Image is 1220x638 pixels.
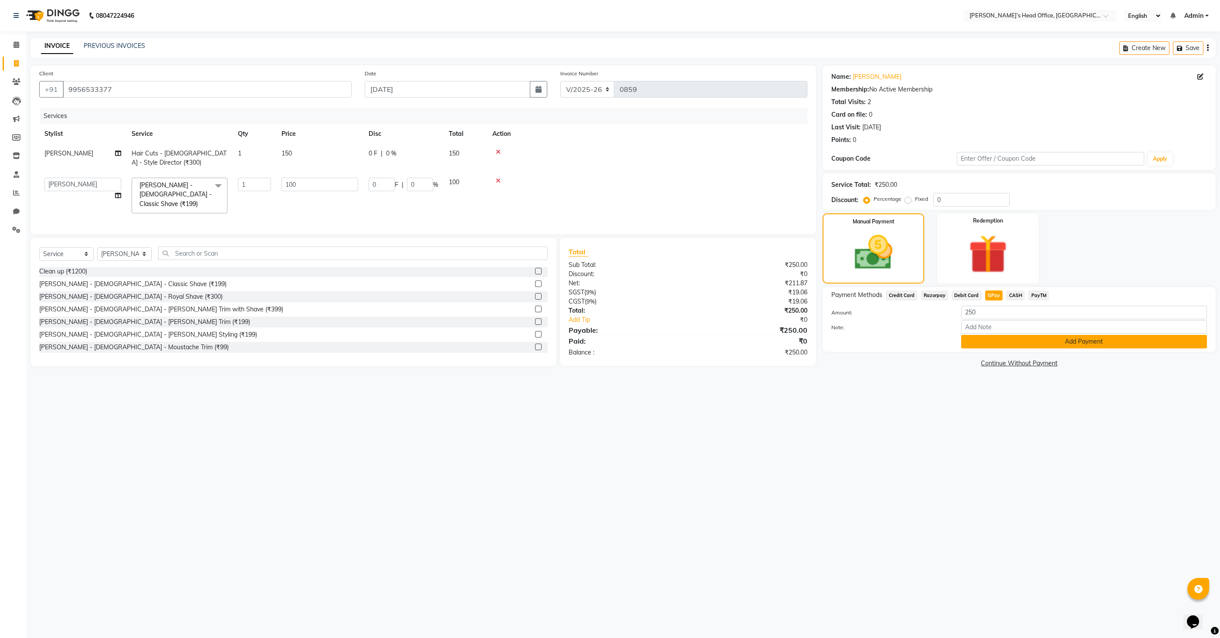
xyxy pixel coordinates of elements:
label: Redemption [973,217,1003,225]
div: Discount: [562,270,688,279]
span: CGST [569,297,585,305]
input: Enter Offer / Coupon Code [957,152,1145,165]
span: [PERSON_NAME] [44,149,93,157]
div: Name: [831,72,851,81]
div: 2 [868,98,871,107]
span: Debit Card [952,290,982,300]
span: % [433,180,438,189]
a: x [198,200,202,208]
span: Admin [1184,11,1203,20]
div: ₹250.00 [688,306,814,315]
button: Add Payment [961,335,1207,348]
label: Date [365,70,376,78]
div: [PERSON_NAME] - [DEMOGRAPHIC_DATA] - Classic Shave (₹199) [39,280,227,289]
div: ₹0 [709,315,814,324]
div: No Active Membership [831,85,1207,94]
div: 0 [853,135,856,145]
input: Amount [961,306,1207,319]
div: Total Visits: [831,98,866,107]
div: Coupon Code [831,154,956,163]
img: _cash.svg [843,231,905,274]
span: 150 [281,149,292,157]
span: Total [569,247,589,257]
th: Action [487,124,807,144]
button: Apply [1148,152,1173,165]
div: [PERSON_NAME] - [DEMOGRAPHIC_DATA] - [PERSON_NAME] Trim with Shave (₹399) [39,305,283,314]
div: Last Visit: [831,123,861,132]
div: Paid: [562,336,688,346]
div: Sub Total: [562,260,688,270]
div: ₹0 [688,270,814,279]
iframe: chat widget [1183,603,1211,629]
span: Razorpay [921,290,948,300]
span: CASH [1006,290,1025,300]
span: 9% [586,298,595,305]
div: ₹19.06 [688,288,814,297]
label: Amount: [825,309,954,317]
div: [PERSON_NAME] - [DEMOGRAPHIC_DATA] - [PERSON_NAME] Styling (₹199) [39,330,257,339]
th: Stylist [39,124,126,144]
input: Add Note [961,320,1207,334]
span: 1 [238,149,241,157]
label: Manual Payment [853,218,895,226]
button: Create New [1119,41,1169,55]
a: INVOICE [41,38,73,54]
div: 0 [869,110,872,119]
div: [PERSON_NAME] - [DEMOGRAPHIC_DATA] - [PERSON_NAME] Trim (₹199) [39,317,250,327]
span: 0 F [369,149,377,158]
div: Points: [831,135,851,145]
img: logo [22,3,82,28]
button: +91 [39,81,64,98]
span: 150 [449,149,459,157]
div: ₹250.00 [874,180,897,189]
span: Payment Methods [831,290,882,300]
div: ₹0 [688,336,814,346]
a: PREVIOUS INVOICES [84,42,145,50]
div: ₹250.00 [688,325,814,335]
span: 0 % [386,149,396,158]
button: Save [1173,41,1203,55]
span: PayTM [1028,290,1049,300]
a: [PERSON_NAME] [853,72,901,81]
label: Client [39,70,53,78]
div: Payable: [562,325,688,335]
span: 100 [449,178,459,186]
span: GPay [985,290,1003,300]
label: Fixed [915,195,928,203]
span: Credit Card [886,290,917,300]
div: [PERSON_NAME] - [DEMOGRAPHIC_DATA] - Moustache Trim (₹99) [39,343,229,352]
div: Service Total: [831,180,871,189]
input: Search or Scan [158,246,548,260]
div: Card on file: [831,110,867,119]
label: Invoice Number [560,70,598,78]
th: Total [444,124,487,144]
th: Disc [363,124,444,144]
div: Total: [562,306,688,315]
label: Note: [825,324,954,331]
div: Clean up (₹1200) [39,267,87,276]
span: 9% [586,289,594,296]
div: ₹250.00 [688,348,814,357]
a: Add Tip [562,315,709,324]
div: [DATE] [862,123,881,132]
b: 08047224946 [96,3,134,28]
div: Services [40,108,814,124]
div: Balance : [562,348,688,357]
input: Search by Name/Mobile/Email/Code [63,81,352,98]
div: ( ) [562,297,688,306]
span: | [402,180,403,189]
th: Qty [233,124,276,144]
div: ₹211.87 [688,279,814,288]
div: Net: [562,279,688,288]
img: _gift.svg [956,230,1020,278]
span: F [395,180,398,189]
span: | [381,149,383,158]
div: ₹250.00 [688,260,814,270]
span: Hair Cuts - [DEMOGRAPHIC_DATA] - Style Director (₹300) [132,149,227,166]
div: Discount: [831,196,858,205]
span: [PERSON_NAME] - [DEMOGRAPHIC_DATA] - Classic Shave (₹199) [139,181,212,208]
div: Membership: [831,85,869,94]
div: ( ) [562,288,688,297]
th: Service [126,124,233,144]
label: Percentage [874,195,901,203]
